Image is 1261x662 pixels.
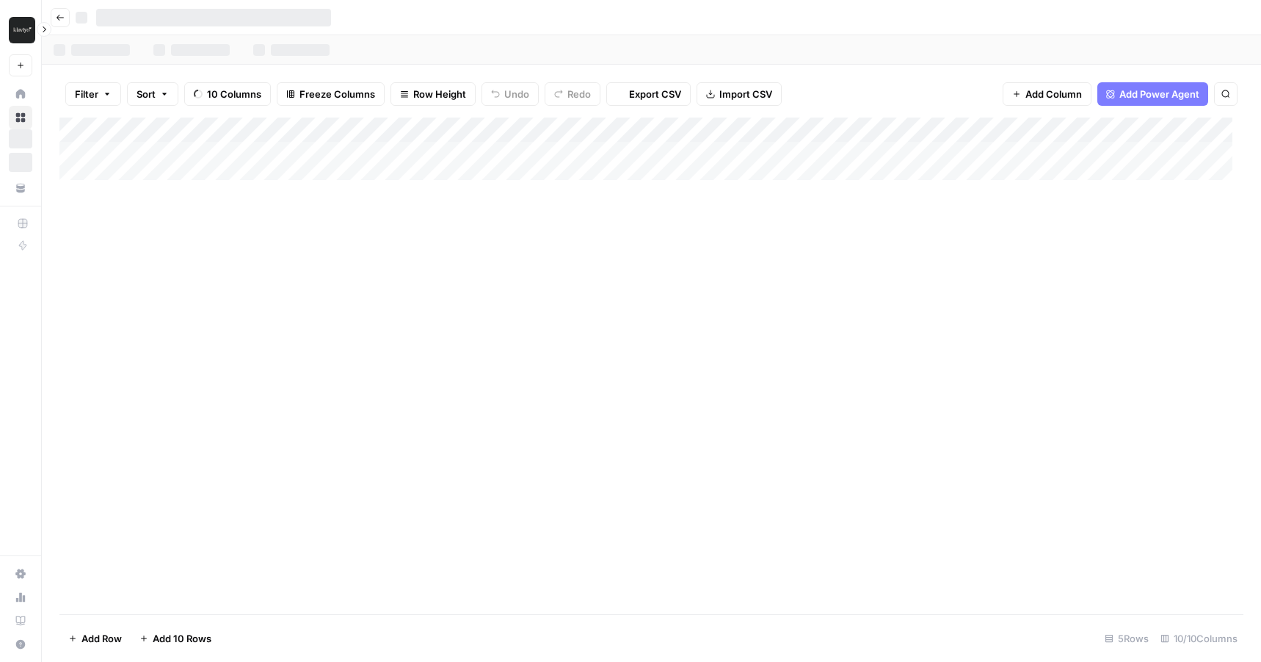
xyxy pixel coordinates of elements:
[81,631,122,646] span: Add Row
[207,87,261,101] span: 10 Columns
[184,82,271,106] button: 10 Columns
[1003,82,1091,106] button: Add Column
[413,87,466,101] span: Row Height
[481,82,539,106] button: Undo
[59,627,131,650] button: Add Row
[9,609,32,633] a: Learning Hub
[1099,627,1155,650] div: 5 Rows
[9,562,32,586] a: Settings
[390,82,476,106] button: Row Height
[299,87,375,101] span: Freeze Columns
[545,82,600,106] button: Redo
[9,633,32,656] button: Help + Support
[127,82,178,106] button: Sort
[9,106,32,129] a: Browse
[9,176,32,200] a: Your Data
[9,17,35,43] img: Klaviyo Logo
[567,87,591,101] span: Redo
[137,87,156,101] span: Sort
[1155,627,1243,650] div: 10/10 Columns
[1097,82,1208,106] button: Add Power Agent
[131,627,220,650] button: Add 10 Rows
[277,82,385,106] button: Freeze Columns
[629,87,681,101] span: Export CSV
[75,87,98,101] span: Filter
[9,82,32,106] a: Home
[65,82,121,106] button: Filter
[504,87,529,101] span: Undo
[606,82,691,106] button: Export CSV
[1119,87,1199,101] span: Add Power Agent
[1025,87,1082,101] span: Add Column
[697,82,782,106] button: Import CSV
[9,586,32,609] a: Usage
[719,87,772,101] span: Import CSV
[9,12,32,48] button: Workspace: Klaviyo
[153,631,211,646] span: Add 10 Rows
